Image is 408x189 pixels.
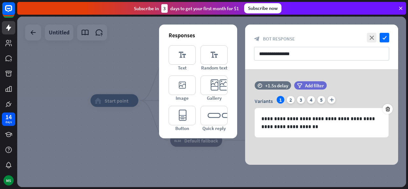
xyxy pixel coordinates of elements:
div: MS [4,175,14,185]
button: Open LiveChat chat widget [5,3,24,22]
div: 3 [161,4,168,13]
div: Subscribe now [244,3,281,13]
div: Subscribe in days to get your first month for $1 [134,4,239,13]
a: 14 days [2,113,15,126]
div: 14 [5,114,12,120]
div: days [5,120,12,124]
